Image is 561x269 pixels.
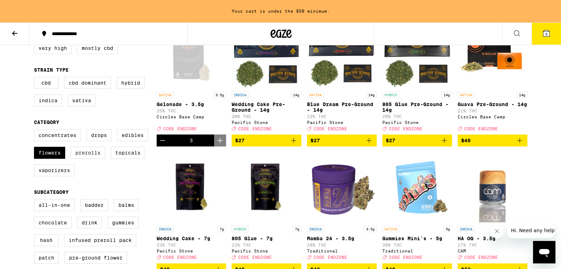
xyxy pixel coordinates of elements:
a: Open page for HA OG - 3.5g from CAM [458,152,527,263]
label: Pre-ground Flower [64,252,127,264]
img: Pacific Stone - Wedding Cake - 7g [157,152,226,222]
a: Open page for 805 Glue - 7g from Pacific Stone [232,152,301,263]
p: HA OG - 3.5g [458,236,527,241]
div: Pacific Stone [157,249,226,253]
button: Add to bag [307,134,377,146]
span: $27 [386,138,395,143]
p: 23% THC [157,243,226,247]
label: Gummies [108,217,139,229]
iframe: Message from company [507,223,555,238]
img: Traditional - Gummies Mini's - 5g [382,152,452,222]
span: $40 [461,138,471,143]
a: Open page for Gummies Mini's - 5g from Traditional [382,152,452,263]
div: Circles Base Camp [157,114,226,119]
p: HYBRID [382,92,399,98]
span: CODE ENDZONE [389,126,423,131]
p: SATIVA [458,92,474,98]
label: All-In-One [34,199,75,211]
span: CODE ENDZONE [238,255,272,260]
p: 805 Glue - 7g [232,236,301,241]
p: 23% THC [307,114,377,119]
label: Hash [34,234,59,246]
span: CODE ENDZONE [314,126,347,131]
p: HYBRID [232,226,248,232]
div: Pacific Stone [307,120,377,125]
label: Indica [34,94,62,106]
a: Open page for Guava Pre-Ground - 14g from Circles Base Camp [458,18,527,134]
p: INDICA [232,92,248,98]
span: 3 [545,32,547,36]
label: Chocolate [34,217,71,229]
span: $27 [235,138,245,143]
label: Mostly CBD [77,42,118,54]
p: 5g [444,226,452,232]
button: Increment [214,134,226,146]
p: Guava Pre-Ground - 14g [458,101,527,107]
legend: Category [34,119,59,125]
p: 20% THC [232,114,301,119]
p: 14g [442,92,452,98]
label: CBD [34,77,59,89]
span: Hi. Need any help? [4,5,50,11]
div: 3 [190,138,193,143]
a: Open page for Wedding Cake Pre-Ground - 14g from Pacific Stone [232,18,301,134]
p: 28% THC [307,243,377,247]
p: Wedding Cake - 7g [157,236,226,241]
span: $27 [310,138,320,143]
p: SATIVA [307,92,324,98]
label: Vaporizers [34,164,75,176]
p: 27% THC [458,243,527,247]
p: INDICA [307,226,324,232]
span: CODE ENDZONE [163,126,197,131]
p: 7g [293,226,301,232]
label: Drops [87,129,111,141]
a: Open page for Mamba 24 - 3.5g from Traditional [307,152,377,263]
div: Pacific Stone [382,120,452,125]
div: Traditional [382,249,452,253]
p: SATIVA [157,92,173,98]
iframe: Close message [490,224,504,238]
img: Traditional - Mamba 24 - 3.5g [307,152,377,222]
label: Patch [34,252,59,264]
p: 7g [218,226,226,232]
img: Circles Base Camp - Guava Pre-Ground - 14g [458,18,527,88]
img: CAM - HA OG - 3.5g [458,152,527,222]
span: CODE ENDZONE [163,255,197,260]
label: Edibles [117,129,148,141]
p: Wedding Cake Pre-Ground - 14g [232,101,301,113]
p: 20% THC [382,114,452,119]
p: Blue Dream Pre-Ground - 14g [307,101,377,113]
img: Pacific Stone - 805 Glue Pre-Ground - 14g [382,18,452,88]
iframe: Button to launch messaging window [533,241,555,263]
p: 3.5g [364,226,377,232]
label: Topicals [111,147,145,159]
a: Open page for Gelonade - 3.5g from Circles Base Camp [157,18,226,134]
p: INDICA [157,226,173,232]
p: 30% THC [382,243,452,247]
span: CODE ENDZONE [314,255,347,260]
p: Gelonade - 3.5g [157,101,226,107]
img: Pacific Stone - Blue Dream Pre-Ground - 14g [307,18,377,88]
p: SATIVA [382,226,399,232]
p: 805 Glue Pre-Ground - 14g [382,101,452,113]
a: Open page for Wedding Cake - 7g from Pacific Stone [157,152,226,263]
img: Pacific Stone - 805 Glue - 7g [232,152,301,222]
p: INDICA [458,226,474,232]
p: 23% THC [232,243,301,247]
div: Circles Base Camp [458,114,527,119]
legend: Strain Type [34,67,69,73]
div: CAM [458,249,527,253]
p: Gummies Mini's - 5g [382,236,452,241]
p: 3.5g [213,92,226,98]
label: Flowers [34,147,65,159]
label: CBD Dominant [64,77,111,89]
span: CODE ENDZONE [238,126,272,131]
button: Add to bag [232,134,301,146]
a: Open page for Blue Dream Pre-Ground - 14g from Pacific Stone [307,18,377,134]
p: 14g [517,92,527,98]
label: Sativa [68,94,96,106]
label: Very High [34,42,71,54]
p: 25% THC [157,109,226,113]
p: 14g [366,92,377,98]
div: Pacific Stone [232,249,301,253]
